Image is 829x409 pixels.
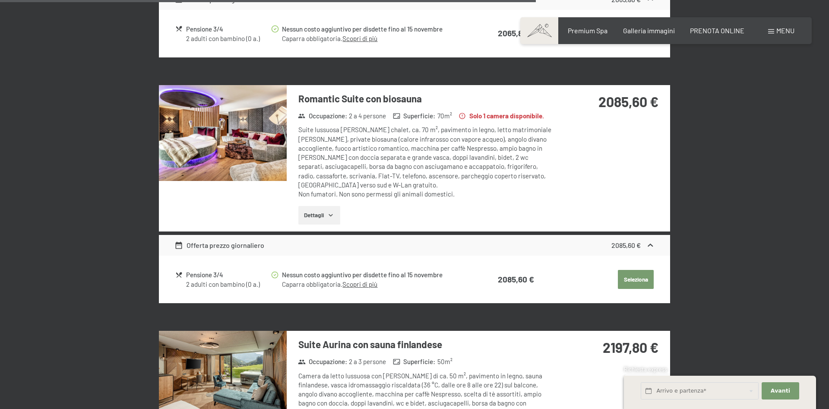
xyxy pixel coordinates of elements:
button: Dettagli [298,206,340,225]
div: 2 adulti con bambino (0 a.) [186,34,270,43]
div: Offerta prezzo giornaliero2085,60 € [159,235,670,256]
div: Nessun costo aggiuntivo per disdette fino al 15 novembre [282,270,462,280]
strong: 2197,80 € [603,339,658,355]
span: Menu [776,26,794,35]
div: Suite lussuosa [PERSON_NAME] chalet, ca. 70 m², pavimento in legno, letto matrimoniale [PERSON_NA... [298,125,555,199]
strong: Occupazione : [298,357,347,366]
h3: Suite Aurina con sauna finlandese [298,338,555,351]
span: 2 a 3 persone [349,357,386,366]
a: Galleria immagini [623,26,675,35]
strong: Superficie : [393,111,436,120]
span: Avanti [771,387,790,395]
button: Seleziona [618,270,654,289]
strong: Superficie : [393,357,436,366]
strong: 2085,60 € [498,274,534,284]
a: Scopri di più [342,35,377,42]
div: 2 adulti con bambino (0 a.) [186,280,270,289]
a: Premium Spa [568,26,608,35]
button: Avanti [762,382,799,400]
div: Pensione 3/4 [186,270,270,280]
span: 70 m² [437,111,452,120]
h3: Romantic Suite con biosauna [298,92,555,105]
strong: 2065,80 € [498,28,534,38]
a: PRENOTA ONLINE [690,26,744,35]
strong: 2085,60 € [611,241,641,249]
strong: 2085,60 € [598,93,658,110]
span: 2 a 4 persone [349,111,386,120]
div: Caparra obbligatoria. [282,280,462,289]
img: mss_renderimg.php [159,85,287,181]
div: Nessun costo aggiuntivo per disdette fino al 15 novembre [282,24,462,34]
div: Pensione 3/4 [186,24,270,34]
strong: Solo 1 camera disponibile. [459,111,544,120]
div: Caparra obbligatoria. [282,34,462,43]
a: Scopri di più [342,280,377,288]
span: 50 m² [437,357,452,366]
strong: Occupazione : [298,111,347,120]
div: Offerta prezzo giornaliero [174,240,265,250]
span: Richiesta express [624,366,667,373]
